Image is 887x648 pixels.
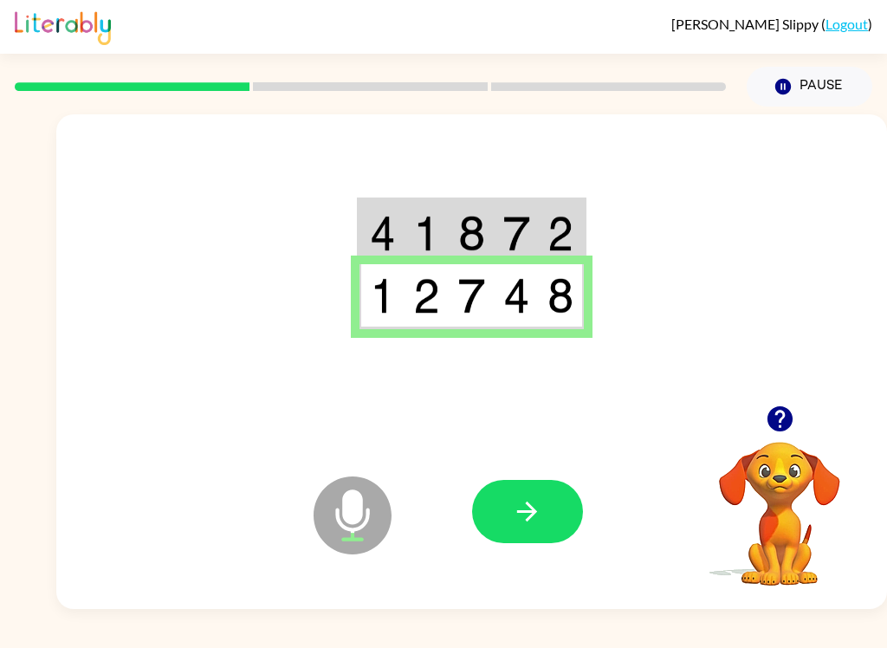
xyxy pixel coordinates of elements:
button: Pause [747,67,872,107]
img: 1 [370,278,396,314]
img: 4 [503,278,530,314]
img: 4 [370,216,396,251]
a: Logout [825,16,868,32]
span: [PERSON_NAME] Slippy [671,16,821,32]
img: 7 [458,278,485,314]
img: 2 [547,216,573,251]
img: 1 [413,216,440,251]
div: ( ) [671,16,872,32]
img: 8 [547,278,573,314]
img: 2 [413,278,440,314]
img: 7 [503,216,530,251]
img: 8 [458,216,485,251]
img: Literably [15,7,111,45]
video: Your browser must support playing .mp4 files to use Literably. Please try using another browser. [693,415,866,588]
